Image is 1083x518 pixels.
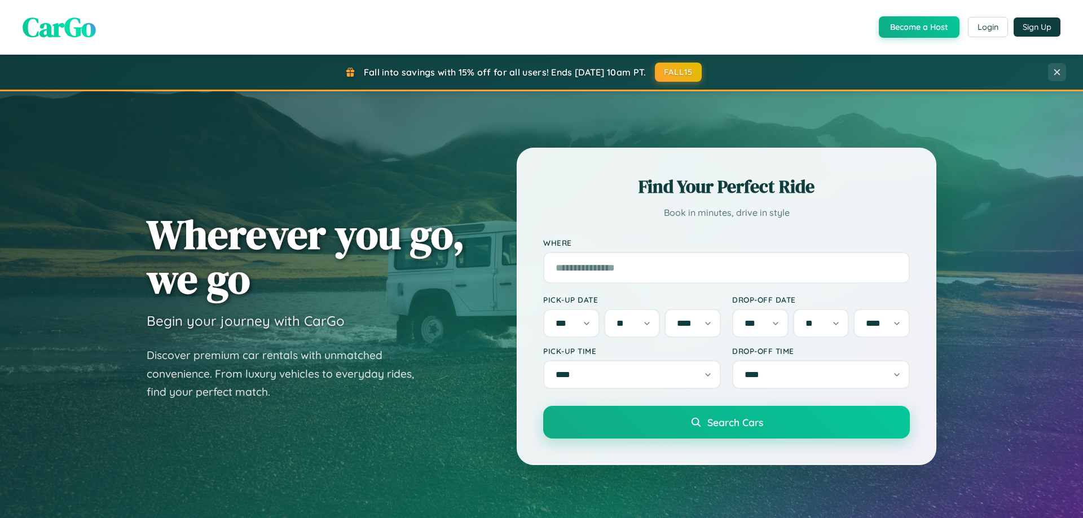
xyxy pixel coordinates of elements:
button: Login [968,17,1008,37]
button: FALL15 [655,63,702,82]
h3: Begin your journey with CarGo [147,312,345,329]
span: Fall into savings with 15% off for all users! Ends [DATE] 10am PT. [364,67,646,78]
button: Sign Up [1014,17,1060,37]
label: Drop-off Time [732,346,910,356]
p: Book in minutes, drive in style [543,205,910,221]
h2: Find Your Perfect Ride [543,174,910,199]
label: Where [543,238,910,247]
span: Search Cars [707,416,763,428]
label: Pick-up Time [543,346,721,356]
button: Become a Host [879,16,959,38]
label: Drop-off Date [732,295,910,304]
button: Search Cars [543,406,910,439]
p: Discover premium car rentals with unmatched convenience. From luxury vehicles to everyday rides, ... [147,346,429,401]
span: CarGo [23,8,96,46]
h1: Wherever you go, we go [147,212,465,301]
label: Pick-up Date [543,295,721,304]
